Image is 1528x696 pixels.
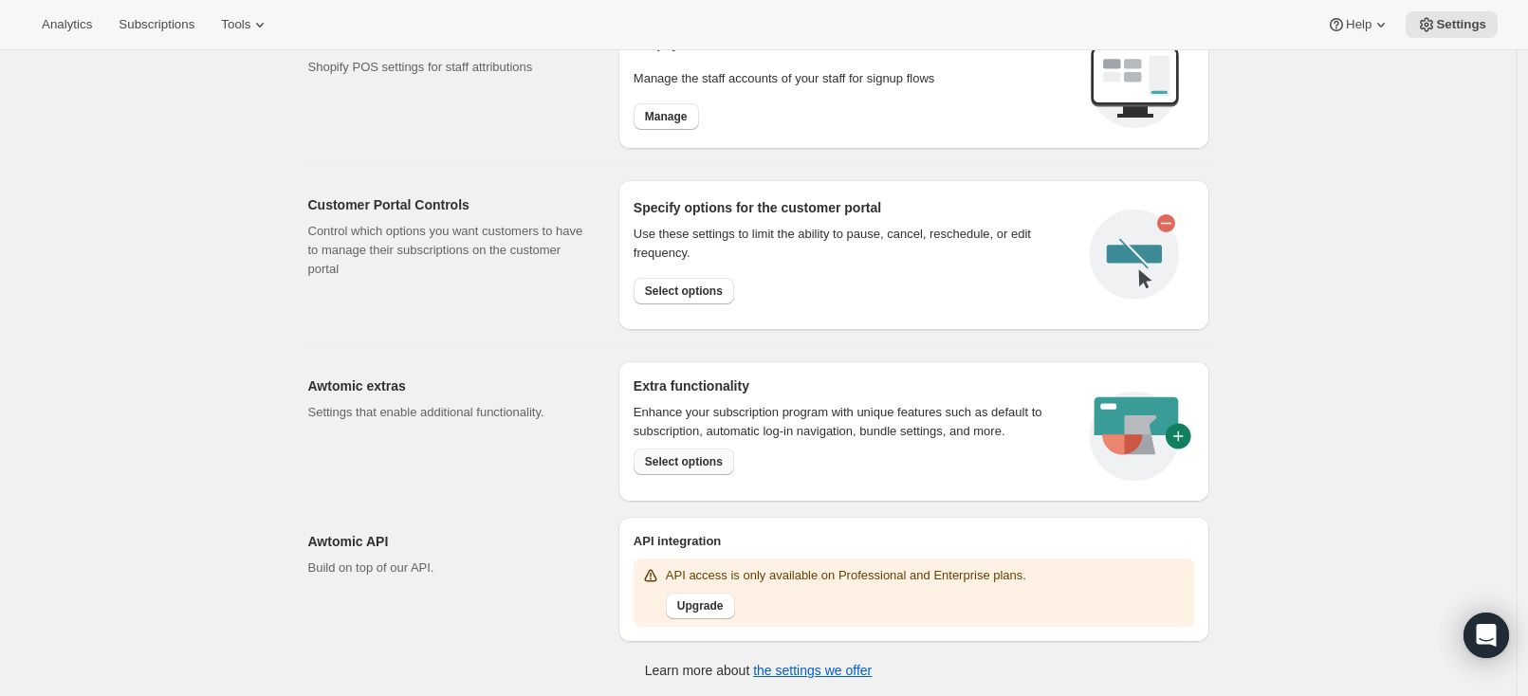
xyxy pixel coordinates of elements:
button: Tools [210,11,281,38]
button: Upgrade [666,593,735,619]
h2: Extra functionality [634,376,749,395]
a: the settings we offer [753,663,872,678]
span: Tools [221,17,250,32]
h2: Customer Portal Controls [308,195,588,214]
p: Manage the staff accounts of your staff for signup flows [634,69,1075,88]
p: Shopify POS settings for staff attributions [308,58,588,77]
button: Manage [634,103,699,130]
button: Subscriptions [107,11,206,38]
span: Manage [645,109,688,124]
span: Subscriptions [119,17,194,32]
button: Settings [1406,11,1498,38]
span: Upgrade [677,598,724,614]
p: Build on top of our API. [308,559,588,577]
button: Analytics [30,11,103,38]
h2: Awtomic extras [308,376,588,395]
h2: Awtomic API [308,532,588,551]
span: Analytics [42,17,92,32]
p: Settings that enable additional functionality. [308,403,588,422]
button: Select options [634,278,734,304]
button: Select options [634,449,734,475]
h2: API integration [634,532,1194,551]
div: Open Intercom Messenger [1464,613,1509,658]
span: Help [1346,17,1372,32]
h2: Specify options for the customer portal [634,198,1075,217]
p: Learn more about [645,661,872,680]
span: Settings [1436,17,1486,32]
p: Control which options you want customers to have to manage their subscriptions on the customer po... [308,222,588,279]
p: Enhance your subscription program with unique features such as default to subscription, automatic... [634,403,1067,441]
button: Help [1316,11,1402,38]
p: API access is only available on Professional and Enterprise plans. [666,566,1026,585]
span: Select options [645,284,723,299]
span: Select options [645,454,723,469]
div: Use these settings to limit the ability to pause, cancel, reschedule, or edit frequency. [634,225,1075,263]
